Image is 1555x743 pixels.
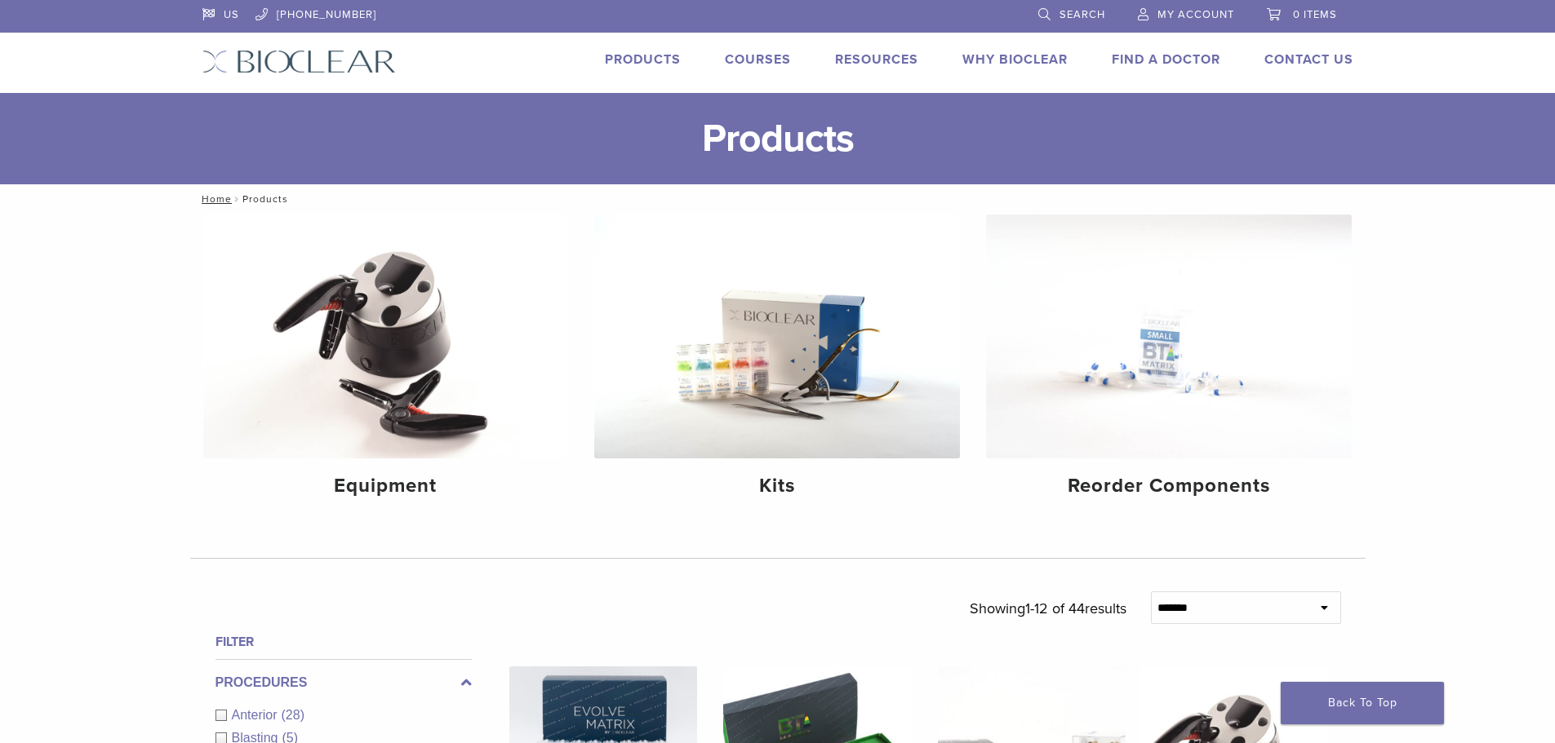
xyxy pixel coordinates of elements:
[282,708,304,722] span: (28)
[999,471,1339,501] h4: Reorder Components
[190,184,1366,214] nav: Products
[203,214,569,511] a: Equipment
[1025,599,1085,617] span: 1-12 of 44
[1264,51,1353,68] a: Contact Us
[215,632,472,652] h4: Filter
[1157,8,1234,21] span: My Account
[1281,682,1444,724] a: Back To Top
[725,51,791,68] a: Courses
[215,673,472,692] label: Procedures
[594,214,960,511] a: Kits
[216,471,556,501] h4: Equipment
[1293,8,1337,21] span: 0 items
[203,214,569,458] img: Equipment
[605,51,681,68] a: Products
[970,591,1126,626] p: Showing results
[835,51,918,68] a: Resources
[197,193,232,205] a: Home
[202,50,396,73] img: Bioclear
[607,471,947,501] h4: Kits
[986,214,1352,458] img: Reorder Components
[232,195,242,203] span: /
[986,214,1352,511] a: Reorder Components
[1060,8,1105,21] span: Search
[232,708,282,722] span: Anterior
[1112,51,1220,68] a: Find A Doctor
[594,214,960,458] img: Kits
[962,51,1068,68] a: Why Bioclear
